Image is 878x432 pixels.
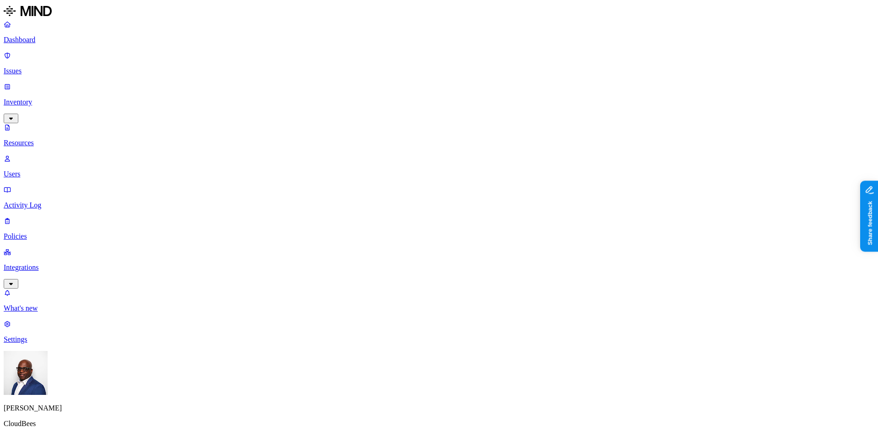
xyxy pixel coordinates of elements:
p: Integrations [4,263,874,272]
p: Resources [4,139,874,147]
a: What's new [4,289,874,312]
a: Activity Log [4,186,874,209]
p: Activity Log [4,201,874,209]
p: CloudBees [4,420,874,428]
p: Dashboard [4,36,874,44]
p: Users [4,170,874,178]
img: Gregory Thomas [4,351,48,395]
p: Policies [4,232,874,241]
a: Resources [4,123,874,147]
p: What's new [4,304,874,312]
img: MIND [4,4,52,18]
a: Settings [4,320,874,344]
p: Settings [4,335,874,344]
p: Issues [4,67,874,75]
a: Inventory [4,82,874,122]
a: Integrations [4,248,874,287]
a: MIND [4,4,874,20]
p: Inventory [4,98,874,106]
a: Policies [4,217,874,241]
a: Dashboard [4,20,874,44]
a: Issues [4,51,874,75]
a: Users [4,154,874,178]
